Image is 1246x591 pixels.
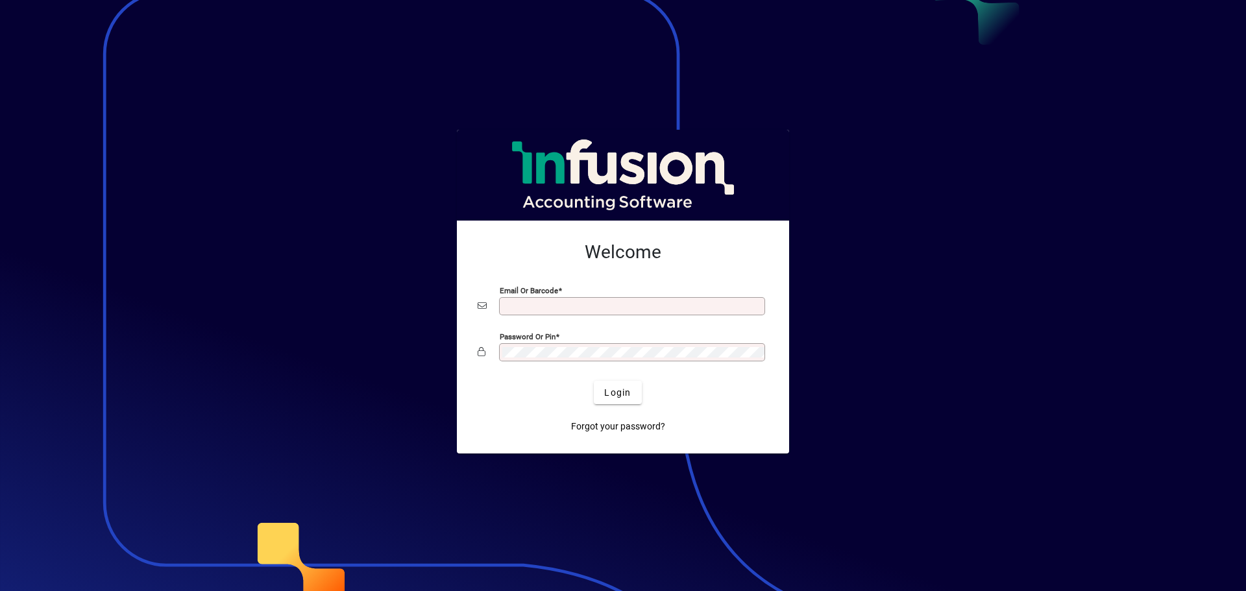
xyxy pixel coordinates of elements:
[566,415,670,438] a: Forgot your password?
[500,286,558,295] mat-label: Email or Barcode
[478,241,768,263] h2: Welcome
[594,381,641,404] button: Login
[604,386,631,400] span: Login
[571,420,665,433] span: Forgot your password?
[500,332,556,341] mat-label: Password or Pin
